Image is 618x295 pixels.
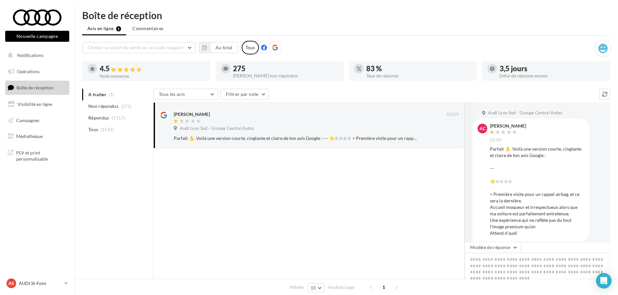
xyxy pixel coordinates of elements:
div: [PERSON_NAME] [490,124,526,128]
button: Modèle de réponse [465,242,521,253]
div: Parfait 👌. Voilà une version courte, cinglante et claire de ton avis Google : --- ⭐☆☆☆☆ > Premièr... [174,135,417,142]
span: Opérations [17,69,39,74]
button: Notifications [4,49,68,62]
span: Campagnes [16,117,39,123]
a: PLV et print personnalisable [4,146,71,165]
span: AS [8,280,14,287]
span: Tous les avis [159,91,185,97]
div: 4.5 [100,65,205,73]
button: Choisir un point de vente ou un code magasin [82,42,195,53]
span: Visibilité en ligne [17,101,52,107]
span: 1 [379,282,389,292]
button: 10 [308,283,324,292]
div: Taux de réponse [366,74,472,78]
p: AUDI St-Fons [19,280,62,287]
span: (1592) [101,127,114,132]
span: Répondus [88,115,109,121]
span: Choisir un point de vente ou un code magasin [88,45,183,50]
span: Afficher [290,284,304,290]
div: 3,5 jours [500,65,605,72]
button: Au total [199,42,238,53]
span: AC [480,125,486,132]
a: Visibilité en ligne [4,97,71,111]
button: Au total [210,42,238,53]
div: [PERSON_NAME] [174,111,210,118]
a: AS AUDI St-Fons [5,277,69,289]
a: Boîte de réception [4,81,71,95]
div: Parfait 👌. Voilà une version courte, cinglante et claire de ton avis Google : --- ⭐☆☆☆☆ > Premièr... [490,146,584,236]
div: [PERSON_NAME] non répondus [233,74,338,78]
div: Note moyenne [100,74,205,78]
div: Tous [242,41,259,54]
span: Médiathèque [16,133,43,139]
div: Boîte de réception [82,10,610,20]
span: Non répondus [88,103,118,109]
div: Open Intercom Messenger [596,273,612,289]
span: (1317) [112,115,125,120]
span: 10 [311,285,316,290]
a: Campagnes [4,114,71,127]
button: Tous les avis [153,89,218,100]
span: PLV et print personnalisable [16,148,67,162]
div: Délai de réponse moyen [500,74,605,78]
span: 03:09 [447,112,459,118]
span: Tous [88,126,98,133]
span: Commentaires [132,26,163,31]
button: Nouvelle campagne [5,31,69,42]
span: Boîte de réception [17,85,53,90]
span: 03:09 [490,137,502,143]
button: Filtrer par note [220,89,269,100]
span: Notifications [17,52,43,58]
span: Audi Lyon Sud - Groupe Central Autos [180,126,254,131]
a: Opérations [4,65,71,78]
span: Audi Lyon Sud - Groupe Central Autos [488,110,562,116]
span: (275) [121,104,132,109]
div: 83 % [366,65,472,72]
div: 275 [233,65,338,72]
span: résultats/page [328,284,355,290]
a: Médiathèque [4,130,71,143]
